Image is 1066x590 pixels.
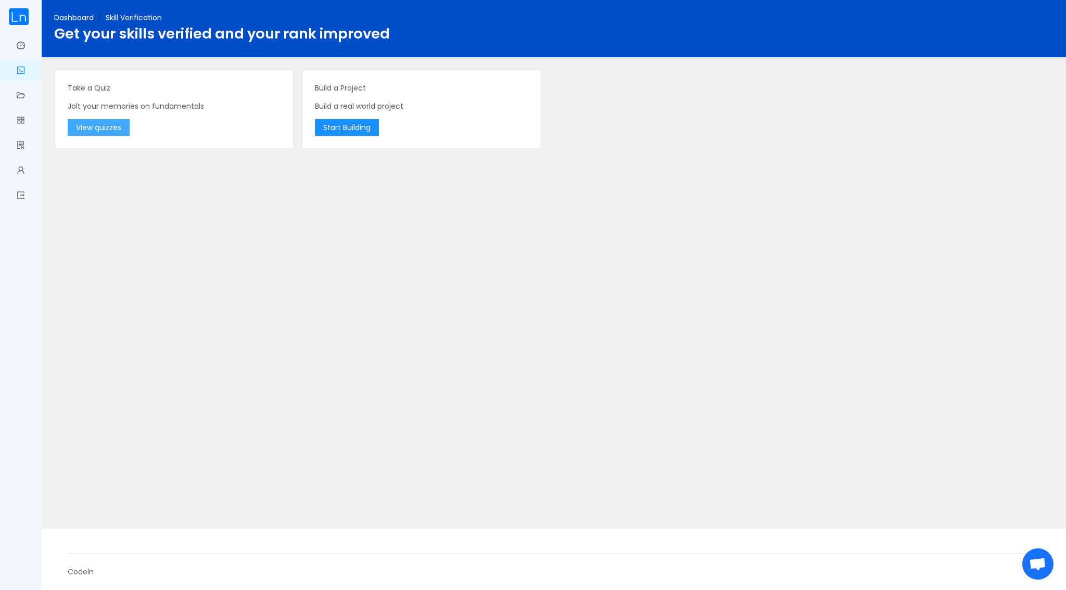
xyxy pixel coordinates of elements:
[106,12,162,23] span: Skill Verification
[1022,548,1054,580] div: Open chat
[17,135,25,157] a: icon: solution
[17,110,25,132] a: icon: appstore
[17,85,25,107] a: icon: folder-open
[315,101,528,112] p: Build a real world project
[68,83,281,94] p: Take a Quiz
[17,60,25,82] a: icon: code
[68,119,130,136] button: View quizzes
[17,160,25,182] a: icon: user
[315,119,379,136] button: Start Building
[68,101,281,112] p: Jolt your memories on fundamentals
[315,83,528,94] p: Build a Project
[98,12,101,23] span: /
[42,529,1066,590] footer: Codeln
[54,23,390,44] span: Get your skills verified and your rank improved
[8,8,29,25] img: cropped.59e8b842.png
[17,35,25,57] a: icon: dashboard
[54,12,94,23] a: Dashboard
